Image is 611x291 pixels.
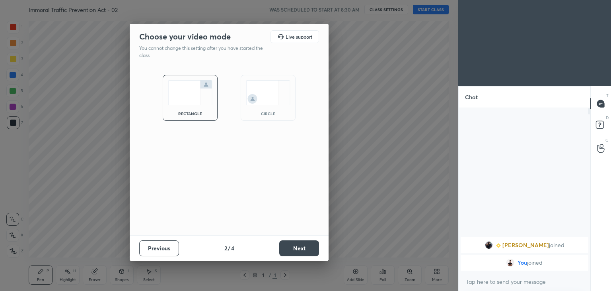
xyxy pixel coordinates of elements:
[459,236,590,272] div: grid
[496,243,501,248] img: Learner_Badge_beginner_1_8b307cf2a0.svg
[139,45,268,59] p: You cannot change this setting after you have started the class
[459,87,484,108] p: Chat
[246,80,290,105] img: circleScreenIcon.acc0effb.svg
[224,244,227,252] h4: 2
[518,260,527,266] span: You
[502,242,549,248] span: [PERSON_NAME]
[286,34,312,39] h5: Live support
[252,112,284,116] div: circle
[605,137,609,143] p: G
[606,92,609,98] p: T
[527,260,543,266] span: joined
[231,244,234,252] h4: 4
[139,31,231,42] h2: Choose your video mode
[485,241,493,249] img: ba78f04fad934513bed48722b985c45c.jpg
[228,244,230,252] h4: /
[174,112,206,116] div: rectangle
[549,242,564,248] span: joined
[279,240,319,256] button: Next
[168,80,212,105] img: normalScreenIcon.ae25ed63.svg
[506,259,514,267] img: b8c68f5dadb04182a5d8bc92d9521b7b.jpg
[139,240,179,256] button: Previous
[606,115,609,121] p: D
